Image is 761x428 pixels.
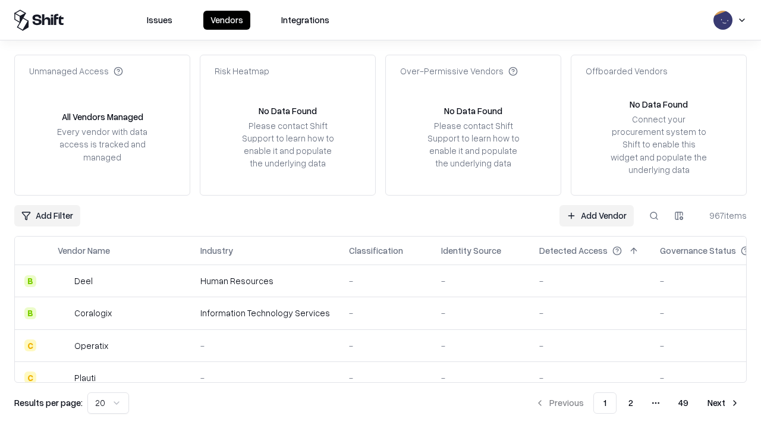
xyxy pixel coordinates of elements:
[349,275,422,287] div: -
[24,275,36,287] div: B
[200,339,330,352] div: -
[58,244,110,257] div: Vendor Name
[699,209,747,222] div: 967 items
[58,307,70,319] img: Coralogix
[630,98,688,111] div: No Data Found
[349,244,403,257] div: Classification
[29,65,123,77] div: Unmanaged Access
[24,339,36,351] div: C
[200,372,330,384] div: -
[593,392,617,414] button: 1
[74,275,93,287] div: Deel
[274,11,337,30] button: Integrations
[441,307,520,319] div: -
[62,111,143,123] div: All Vendors Managed
[200,244,233,257] div: Industry
[586,65,668,77] div: Offboarded Vendors
[58,372,70,383] img: Plauti
[441,372,520,384] div: -
[424,119,523,170] div: Please contact Shift Support to learn how to enable it and populate the underlying data
[441,339,520,352] div: -
[238,119,337,170] div: Please contact Shift Support to learn how to enable it and populate the underlying data
[400,65,518,77] div: Over-Permissive Vendors
[24,307,36,319] div: B
[200,307,330,319] div: Information Technology Services
[669,392,698,414] button: 49
[609,113,708,176] div: Connect your procurement system to Shift to enable this widget and populate the underlying data
[349,339,422,352] div: -
[660,244,736,257] div: Governance Status
[14,396,83,409] p: Results per page:
[215,65,269,77] div: Risk Heatmap
[444,105,502,117] div: No Data Found
[441,244,501,257] div: Identity Source
[539,372,641,384] div: -
[349,372,422,384] div: -
[539,339,641,352] div: -
[539,275,641,287] div: -
[74,372,96,384] div: Plauti
[140,11,180,30] button: Issues
[58,275,70,287] img: Deel
[559,205,634,226] a: Add Vendor
[58,339,70,351] img: Operatix
[259,105,317,117] div: No Data Found
[619,392,643,414] button: 2
[539,307,641,319] div: -
[528,392,747,414] nav: pagination
[53,125,152,163] div: Every vendor with data access is tracked and managed
[203,11,250,30] button: Vendors
[200,275,330,287] div: Human Resources
[441,275,520,287] div: -
[700,392,747,414] button: Next
[539,244,608,257] div: Detected Access
[74,339,108,352] div: Operatix
[349,307,422,319] div: -
[24,372,36,383] div: C
[74,307,112,319] div: Coralogix
[14,205,80,226] button: Add Filter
